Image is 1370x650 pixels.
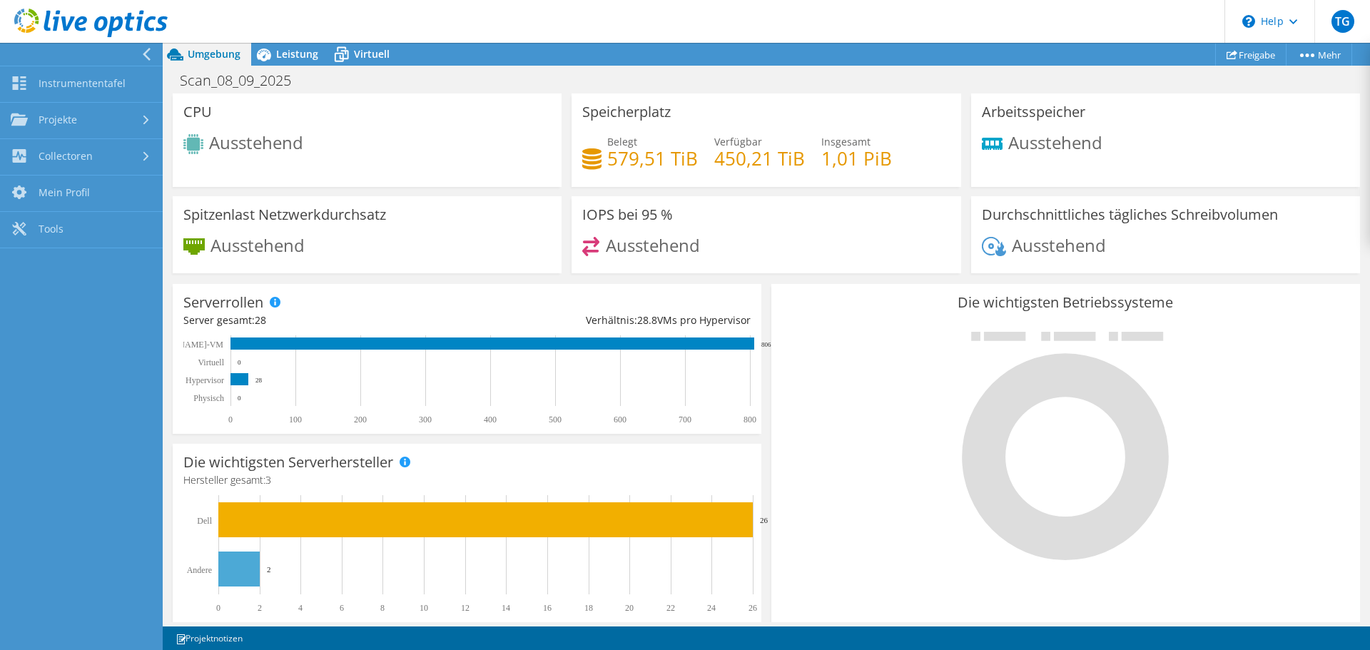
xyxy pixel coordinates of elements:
span: Ausstehend [1012,233,1106,256]
text: 14 [502,603,510,613]
span: Verfügbar [714,135,762,148]
text: 200 [354,415,367,425]
text: 12 [461,603,470,613]
text: 26 [749,603,757,613]
span: Ausstehend [209,131,303,154]
text: 18 [584,603,593,613]
h1: Scan_08_09_2025 [173,73,313,88]
span: 28.8 [637,313,657,327]
text: 100 [289,415,302,425]
text: 0 [228,415,233,425]
text: 8 [380,603,385,613]
text: 20 [625,603,634,613]
text: 28 [255,377,263,384]
div: Verhältnis: VMs pro Hypervisor [467,313,750,328]
text: Dell [197,516,212,526]
text: Virtuell [198,357,224,367]
h4: 1,01 PiB [821,151,892,166]
h3: Spitzenlast Netzwerkdurchsatz [183,207,386,223]
text: 0 [238,395,241,402]
text: 2 [258,603,262,613]
text: 16 [543,603,552,613]
text: 0 [216,603,220,613]
svg: \n [1242,15,1255,28]
text: 0 [238,359,241,366]
a: Mehr [1286,44,1352,66]
h4: 579,51 TiB [607,151,698,166]
text: 6 [340,603,344,613]
text: 300 [419,415,432,425]
span: Ausstehend [606,233,700,256]
text: Physisch [193,393,224,403]
span: 3 [265,473,271,487]
h3: Die wichtigsten Betriebssysteme [782,295,1349,310]
h3: IOPS bei 95 % [582,207,673,223]
div: Server gesamt: [183,313,467,328]
span: 28 [255,313,266,327]
text: 400 [484,415,497,425]
span: Ausstehend [1008,130,1102,153]
span: Virtuell [354,47,390,61]
text: 600 [614,415,626,425]
text: 22 [666,603,675,613]
text: 4 [298,603,303,613]
text: 2 [267,565,271,574]
span: Ausstehend [210,233,305,256]
a: Projektnotizen [166,629,253,647]
h3: Die wichtigsten Serverhersteller [183,455,393,470]
span: Insgesamt [821,135,871,148]
text: 700 [679,415,691,425]
h3: Arbeitsspeicher [982,104,1085,120]
text: 500 [549,415,562,425]
h4: Hersteller gesamt: [183,472,751,488]
text: Hypervisor [186,375,224,385]
h3: Speicherplatz [582,104,671,120]
h4: 450,21 TiB [714,151,805,166]
h3: CPU [183,104,212,120]
span: Umgebung [188,47,240,61]
h3: Serverrollen [183,295,263,310]
h3: Durchschnittliches tägliches Schreibvolumen [982,207,1278,223]
text: 800 [744,415,756,425]
span: TG [1331,10,1354,33]
text: 26 [760,516,768,524]
text: 24 [707,603,716,613]
span: Leistung [276,47,318,61]
text: 806 [761,341,771,348]
text: Andere [187,565,212,575]
a: Freigabe [1215,44,1287,66]
text: 10 [420,603,428,613]
span: Belegt [607,135,637,148]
